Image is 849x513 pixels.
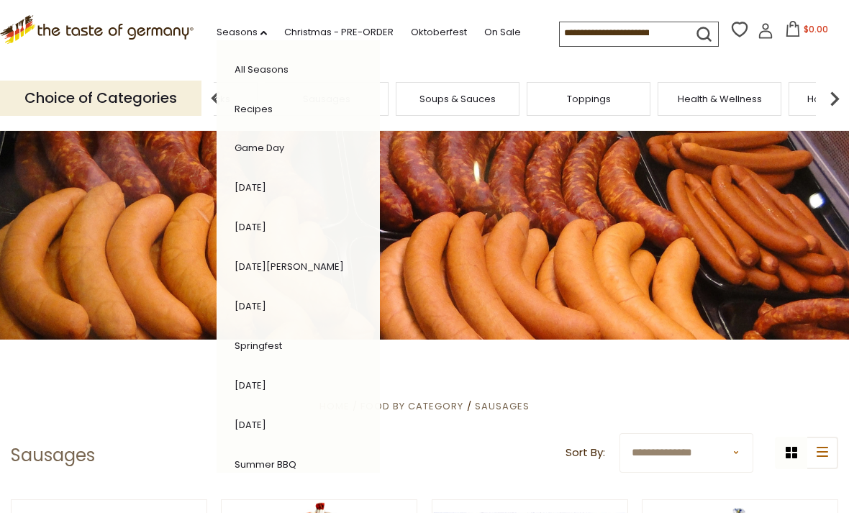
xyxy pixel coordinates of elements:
a: Sausages [475,399,530,413]
a: [DATE] [235,181,266,194]
span: $0.00 [804,23,828,35]
a: Oktoberfest [411,24,467,40]
a: Recipes [235,102,273,116]
a: Toppings [567,94,611,104]
a: [DATE] [235,418,266,432]
a: [DATE] [235,220,266,234]
a: Game Day [235,141,284,155]
h1: Sausages [11,445,95,466]
a: Health & Wellness [678,94,762,104]
img: next arrow [820,84,849,113]
label: Sort By: [566,444,605,462]
img: previous arrow [201,84,230,113]
a: Food By Category [360,399,463,413]
button: $0.00 [776,21,837,42]
a: Summer BBQ [235,458,296,471]
a: Seasons [217,24,267,40]
a: Springfest [235,339,282,353]
a: Soups & Sauces [419,94,496,104]
a: Christmas - PRE-ORDER [284,24,394,40]
a: [DATE] [235,299,266,313]
a: All Seasons [235,63,289,76]
a: [DATE][PERSON_NAME] [235,260,344,273]
a: On Sale [484,24,521,40]
a: [DATE] [235,378,266,392]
